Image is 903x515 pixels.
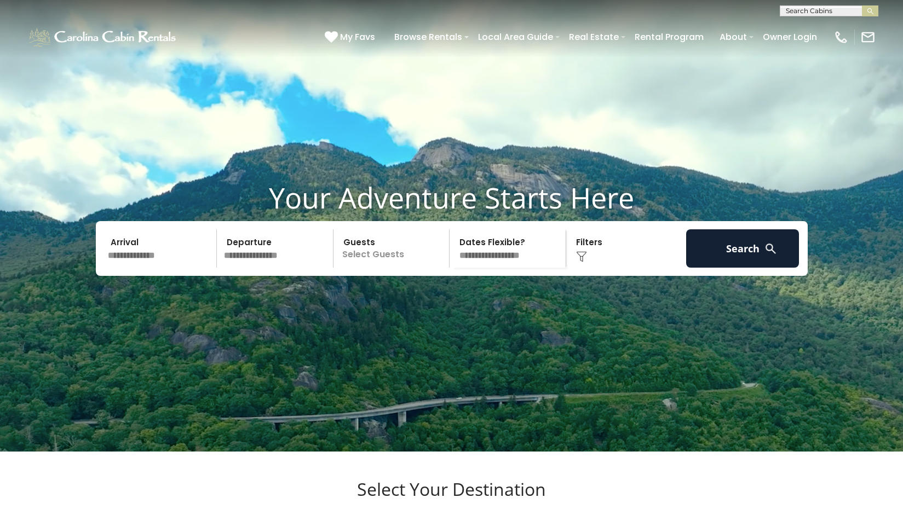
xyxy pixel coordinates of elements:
h1: Your Adventure Starts Here [8,181,895,215]
a: Real Estate [563,27,624,47]
a: Owner Login [757,27,823,47]
a: My Favs [325,30,378,44]
img: phone-regular-white.png [833,30,849,45]
p: Select Guests [337,229,450,268]
button: Search [686,229,800,268]
a: Rental Program [629,27,709,47]
img: White-1-1-2.png [27,26,179,48]
a: About [714,27,752,47]
a: Browse Rentals [389,27,468,47]
img: search-regular-white.png [764,242,778,256]
span: My Favs [340,30,375,44]
img: mail-regular-white.png [860,30,876,45]
img: filter--v1.png [576,251,587,262]
a: Local Area Guide [473,27,559,47]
